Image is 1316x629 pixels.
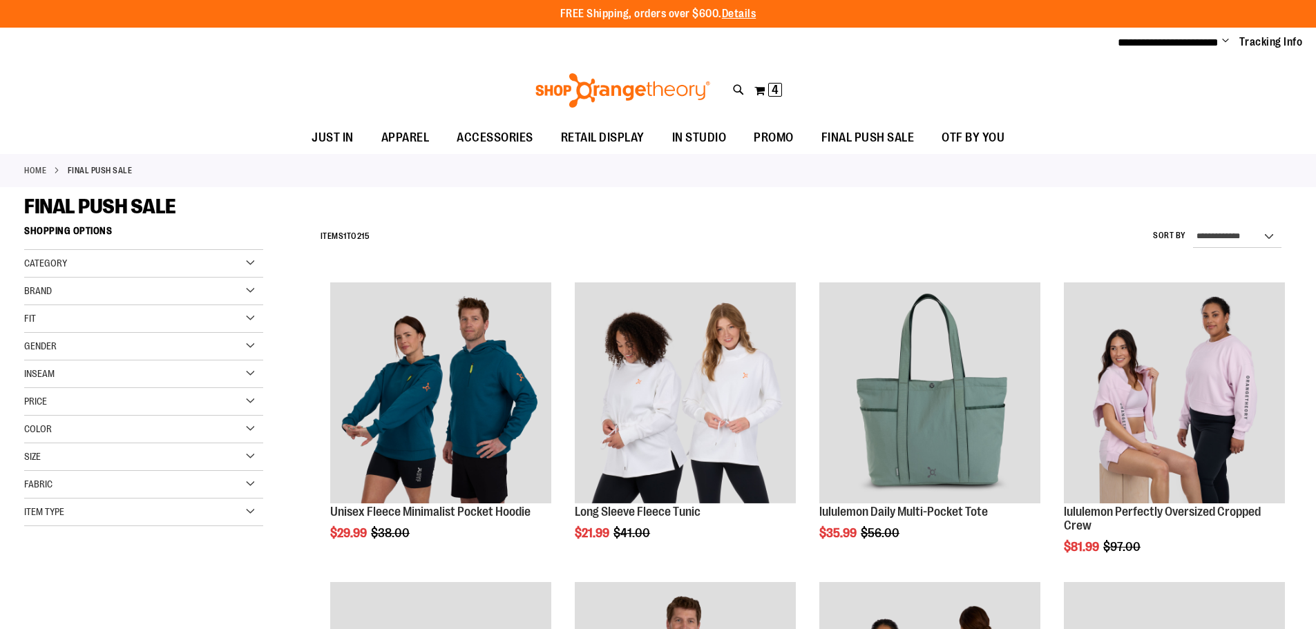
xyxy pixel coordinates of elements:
[24,396,47,407] span: Price
[1239,35,1303,50] a: Tracking Info
[1057,275,1292,588] div: product
[658,122,741,154] a: IN STUDIO
[312,122,354,153] span: JUST IN
[457,122,533,153] span: ACCESSORIES
[24,368,55,379] span: Inseam
[613,526,652,540] span: $41.00
[672,122,727,153] span: IN STUDIO
[819,282,1040,503] img: lululemon Daily Multi-Pocket Tote
[722,8,756,20] a: Details
[575,505,700,519] a: Long Sleeve Fleece Tunic
[24,478,53,490] span: Fabric
[819,282,1040,505] a: lululemon Daily Multi-Pocket Tote
[24,340,57,351] span: Gender
[819,526,859,540] span: $35.99
[24,195,176,218] span: FINAL PUSH SALE
[1064,282,1285,505] a: lululemon Perfectly Oversized Cropped Crew
[821,122,915,153] span: FINAL PUSH SALE
[357,231,370,241] span: 215
[575,282,796,503] img: Product image for Fleece Long Sleeve
[24,258,67,269] span: Category
[24,285,52,296] span: Brand
[24,164,46,177] a: Home
[861,526,902,540] span: $56.00
[343,231,347,241] span: 1
[547,122,658,154] a: RETAIL DISPLAY
[24,219,263,250] strong: Shopping Options
[381,122,430,153] span: APPAREL
[330,282,551,503] img: Unisex Fleece Minimalist Pocket Hoodie
[330,505,531,519] a: Unisex Fleece Minimalist Pocket Hoodie
[533,73,712,108] img: Shop Orangetheory
[740,122,808,154] a: PROMO
[443,122,547,154] a: ACCESSORIES
[819,505,988,519] a: lululemon Daily Multi-Pocket Tote
[942,122,1004,153] span: OTF BY YOU
[24,451,41,462] span: Size
[575,526,611,540] span: $21.99
[24,313,36,324] span: Fit
[560,6,756,22] p: FREE Shipping, orders over $600.
[371,526,412,540] span: $38.00
[1064,505,1261,532] a: lululemon Perfectly Oversized Cropped Crew
[330,282,551,505] a: Unisex Fleece Minimalist Pocket Hoodie
[928,122,1018,154] a: OTF BY YOU
[323,275,558,575] div: product
[68,164,133,177] strong: FINAL PUSH SALE
[368,122,444,154] a: APPAREL
[1103,540,1143,554] span: $97.00
[1222,35,1229,49] button: Account menu
[298,122,368,154] a: JUST IN
[808,122,928,153] a: FINAL PUSH SALE
[812,275,1047,575] div: product
[1153,230,1186,242] label: Sort By
[24,506,64,517] span: Item Type
[321,226,370,247] h2: Items to
[575,282,796,505] a: Product image for Fleece Long Sleeve
[772,83,779,97] span: 4
[754,122,794,153] span: PROMO
[561,122,645,153] span: RETAIL DISPLAY
[330,526,369,540] span: $29.99
[24,423,52,434] span: Color
[1064,282,1285,503] img: lululemon Perfectly Oversized Cropped Crew
[568,275,803,575] div: product
[1064,540,1101,554] span: $81.99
